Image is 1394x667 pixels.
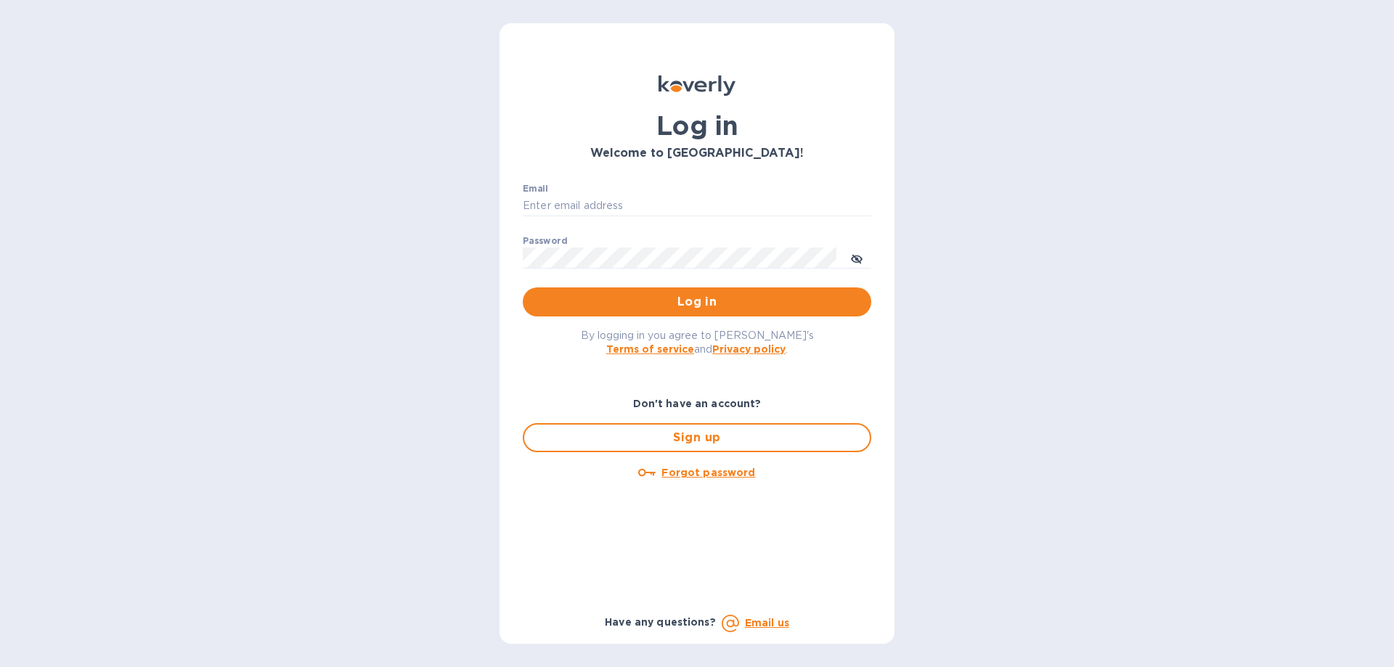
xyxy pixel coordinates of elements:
[536,429,858,446] span: Sign up
[745,617,789,629] a: Email us
[842,243,871,272] button: toggle password visibility
[523,110,871,141] h1: Log in
[712,343,786,355] a: Privacy policy
[523,195,871,217] input: Enter email address
[581,330,814,355] span: By logging in you agree to [PERSON_NAME]'s and .
[523,423,871,452] button: Sign up
[523,287,871,316] button: Log in
[661,467,755,478] u: Forgot password
[659,75,735,96] img: Koverly
[606,343,694,355] a: Terms of service
[523,147,871,160] h3: Welcome to [GEOGRAPHIC_DATA]!
[523,237,567,245] label: Password
[633,398,762,409] b: Don't have an account?
[605,616,716,628] b: Have any questions?
[534,293,860,311] span: Log in
[523,184,548,193] label: Email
